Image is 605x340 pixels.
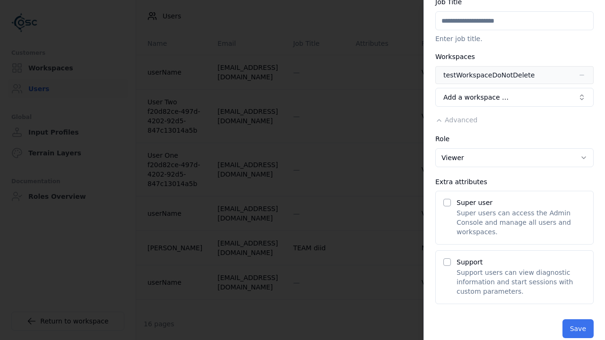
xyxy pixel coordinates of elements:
[457,208,586,237] p: Super users can access the Admin Console and manage all users and workspaces.
[435,53,475,60] label: Workspaces
[445,116,477,124] span: Advanced
[457,258,483,266] label: Support
[562,319,594,338] button: Save
[443,93,509,102] span: Add a workspace …
[443,70,535,80] div: testWorkspaceDoNotDelete
[457,268,586,296] p: Support users can view diagnostic information and start sessions with custom parameters.
[435,178,594,185] div: Extra attributes
[435,135,449,143] label: Role
[457,199,493,206] label: Super user
[435,115,477,125] button: Advanced
[435,34,594,43] p: Enter job title.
